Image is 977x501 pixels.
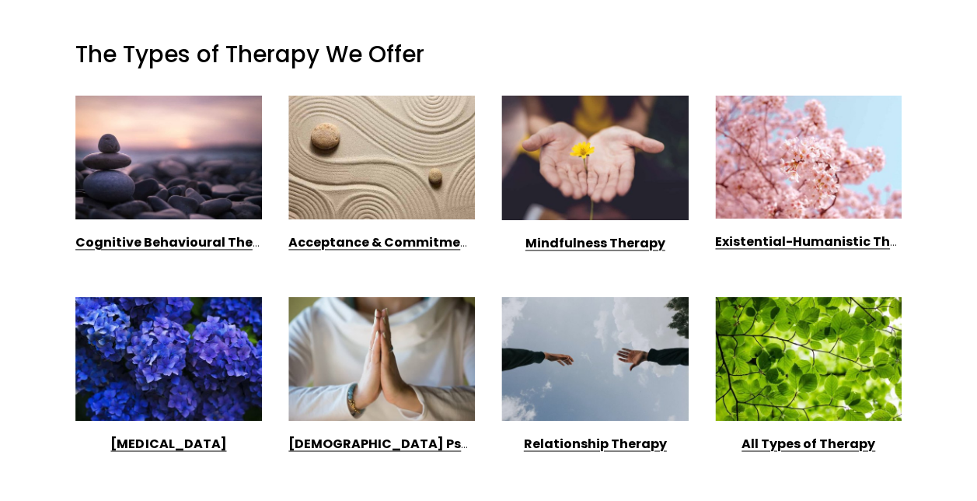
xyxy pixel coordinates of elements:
[75,233,284,251] a: Cognitive Behavioural Therapy
[741,435,875,453] a: All Types of Therapy
[288,233,533,251] a: Acceptance & Commitment Therapy
[288,435,523,453] a: [DEMOGRAPHIC_DATA] Psychology
[110,435,226,453] a: [MEDICAL_DATA]
[715,233,929,250] a: Existential-Humanistic Therapy
[525,234,665,252] a: Mindfulness Therapy
[75,40,902,68] h1: The Types of Therapy We Offer
[524,435,667,453] a: Relationship Therapy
